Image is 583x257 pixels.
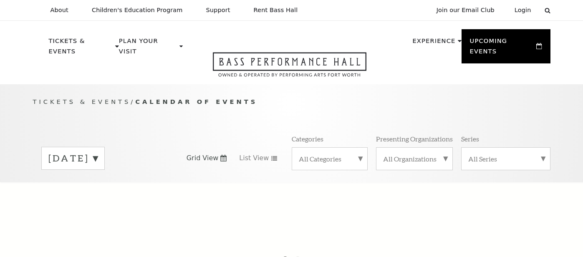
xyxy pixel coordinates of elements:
label: All Organizations [383,154,446,163]
p: Support [206,7,230,14]
p: Presenting Organizations [376,134,453,143]
p: Series [461,134,479,143]
p: Children's Education Program [92,7,183,14]
p: Plan Your Visit [119,36,177,61]
label: All Series [468,154,543,163]
p: Rent Bass Hall [254,7,298,14]
p: Categories [292,134,323,143]
p: Tickets & Events [49,36,114,61]
span: List View [239,154,269,163]
p: / [33,97,550,107]
p: Upcoming Events [470,36,535,61]
label: All Categories [299,154,361,163]
span: Calendar of Events [135,98,257,105]
p: About [50,7,68,14]
label: [DATE] [48,152,98,165]
p: Experience [412,36,455,51]
span: Grid View [187,154,219,163]
span: Tickets & Events [33,98,131,105]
